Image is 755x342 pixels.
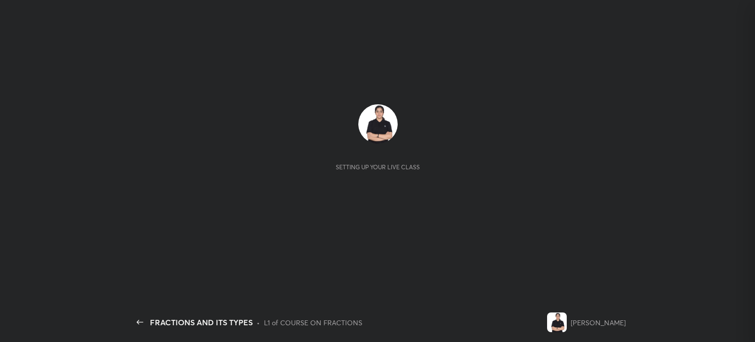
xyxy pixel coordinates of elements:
div: FRACTIONS AND ITS TYPES [150,316,253,328]
div: L1 of COURSE ON FRACTIONS [264,317,362,328]
img: 77c3244ea41f440f8ce5a1c862fea8c9.jpg [358,104,398,144]
div: [PERSON_NAME] [571,317,626,328]
img: 77c3244ea41f440f8ce5a1c862fea8c9.jpg [547,312,567,332]
div: Setting up your live class [336,163,420,171]
div: • [257,317,260,328]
